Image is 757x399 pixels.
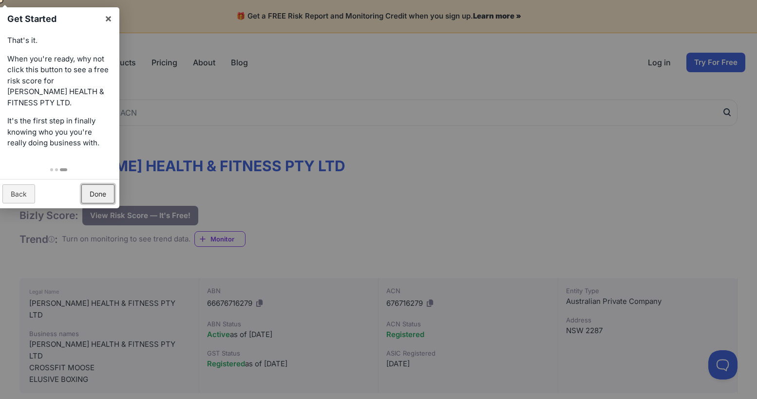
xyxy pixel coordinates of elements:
[7,54,110,109] p: When you're ready, why not click this button to see a free risk score for [PERSON_NAME] HEALTH & ...
[7,35,110,46] p: That's it.
[97,7,119,29] a: ×
[81,184,114,203] a: Done
[2,184,35,203] a: Back
[7,12,99,25] h1: Get Started
[7,116,110,149] p: It's the first step in finally knowing who you you're really doing business with.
